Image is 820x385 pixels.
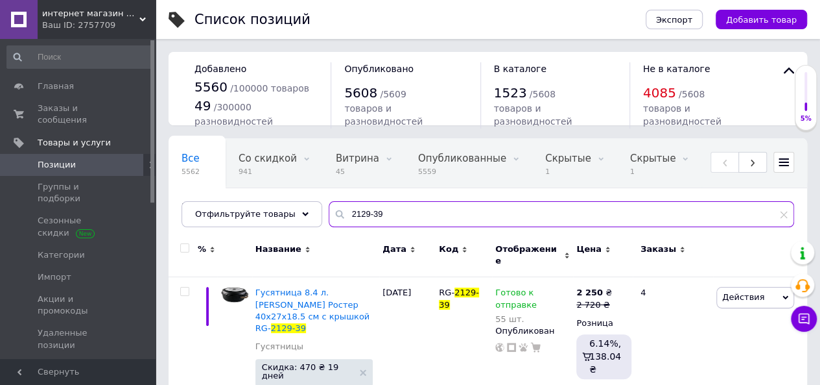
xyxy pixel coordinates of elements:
span: 5562 [182,167,200,177]
a: Гусятница 8.4 л. [PERSON_NAME] Ростер 40x27x18.5 см с крышкой RG-2129-39 [255,288,369,333]
span: Витрина [336,153,379,164]
span: / 5608 [530,89,556,99]
span: Отображение [495,243,561,267]
span: Все [182,153,200,164]
span: Цена [576,243,602,255]
span: Скрытые [545,153,591,164]
span: 6.14%, 138.04 ₴ [589,338,621,375]
span: Заказы [640,243,676,255]
span: Категории [38,249,85,261]
span: 45 [336,167,379,177]
span: 49 [194,98,211,114]
input: Поиск по названию позиции, артикулу и поисковым запросам [329,201,794,227]
span: 941 [239,167,297,177]
span: RG- [439,288,454,297]
span: Добавлено [194,64,246,74]
span: Заказы и сообщения [38,103,120,126]
span: 1523 [494,85,527,101]
span: Название [255,243,301,255]
span: Без цены [182,202,229,214]
b: 2 250 [576,288,603,297]
div: 55 шт. [495,314,570,324]
input: Поиск [6,45,153,69]
span: Опубликованные [418,153,506,164]
span: 2129-39 [271,323,306,333]
span: / 5608 [679,89,705,99]
span: 4085 [643,85,676,101]
span: Код [439,243,458,255]
span: Главная [38,81,74,92]
span: Отфильтруйте товары [195,209,296,219]
span: 1 [630,167,676,177]
span: % [198,243,206,255]
span: Удаленные позиции [38,327,120,351]
span: товаров и разновидностей [494,103,572,127]
span: Гусятница 8.4 л. [PERSON_NAME] Ростер 40x27x18.5 см с крышкой RG- [255,288,369,333]
span: Не в каталоге [643,64,710,74]
span: Дата [382,243,406,255]
a: Гусятницы [255,341,303,353]
span: 5608 [344,85,377,101]
img: Гусятница 8.4 л. RINGEL Meyer Ростер 40x27x18.5 см с крышкой RG-2129-39 [220,287,249,303]
span: Товары и услуги [38,137,111,149]
div: 5% [795,114,816,123]
div: 2 720 ₴ [576,299,612,311]
div: Ваш ID: 2757709 [42,19,156,31]
span: 5560 [194,79,228,95]
span: 5559 [418,167,506,177]
span: Действия [722,292,764,302]
span: Группы и подборки [38,181,120,205]
span: интернет магазин Бренд-Посуд [42,8,139,19]
span: товаров и разновидностей [344,103,423,127]
span: Позиции [38,159,76,171]
div: ₴ [576,287,612,299]
span: Опубликовано [344,64,414,74]
button: Чат с покупателем [791,306,817,332]
span: В каталоге [494,64,546,74]
span: товаров и разновидностей [643,103,721,127]
button: Экспорт [646,10,703,29]
span: Добавить товар [726,15,797,25]
div: Опубликован [495,325,570,337]
span: Готово к отправке [495,288,537,313]
div: Розница [576,317,629,329]
span: Экспорт [656,15,692,25]
span: / 100000 товаров [230,83,309,93]
button: Добавить товар [716,10,807,29]
span: Скрытые [630,153,676,164]
span: Импорт [38,271,71,283]
span: 2129-39 [439,288,479,309]
span: / 5609 [380,89,406,99]
div: Список позиций [194,13,310,27]
span: 1 [545,167,591,177]
span: Скидка: 470 ₴ 19 дней [262,363,353,380]
span: Со скидкой [239,153,297,164]
span: / 300000 разновидностей [194,102,273,127]
span: Сезонные скидки [38,215,120,238]
span: Акции и промокоды [38,293,120,317]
